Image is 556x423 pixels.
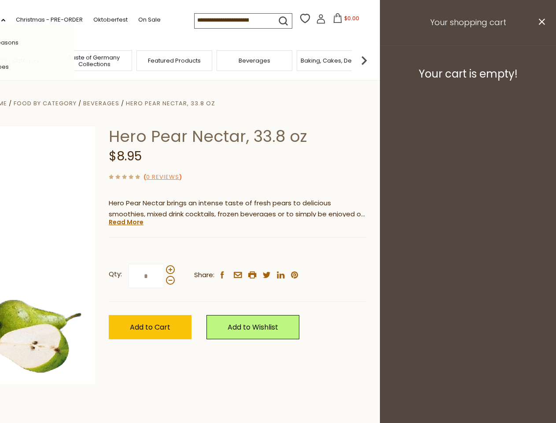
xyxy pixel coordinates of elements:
[109,218,144,226] a: Read More
[344,15,359,22] span: $0.00
[109,126,366,146] h1: Hero Pear Nectar, 33.8 oz
[109,198,366,220] p: Hero Pear Nectar brings an intense taste of fresh pears to delicious smoothies, mixed drink cockt...
[109,148,142,165] span: $8.95
[301,57,369,64] a: Baking, Cakes, Desserts
[138,15,161,25] a: On Sale
[148,57,201,64] a: Featured Products
[128,264,164,288] input: Qty:
[130,322,170,332] span: Add to Cart
[14,99,77,108] a: Food By Category
[83,99,119,108] a: Beverages
[126,99,215,108] a: Hero Pear Nectar, 33.8 oz
[391,67,545,81] h3: Your cart is empty!
[206,315,299,339] a: Add to Wishlist
[355,52,373,69] img: next arrow
[59,54,129,67] a: Taste of Germany Collections
[16,15,83,25] a: Christmas - PRE-ORDER
[146,173,179,182] a: 0 Reviews
[194,270,214,281] span: Share:
[93,15,128,25] a: Oktoberfest
[239,57,270,64] a: Beverages
[109,315,191,339] button: Add to Cart
[144,173,182,181] span: ( )
[109,269,122,280] strong: Qty:
[328,13,365,26] button: $0.00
